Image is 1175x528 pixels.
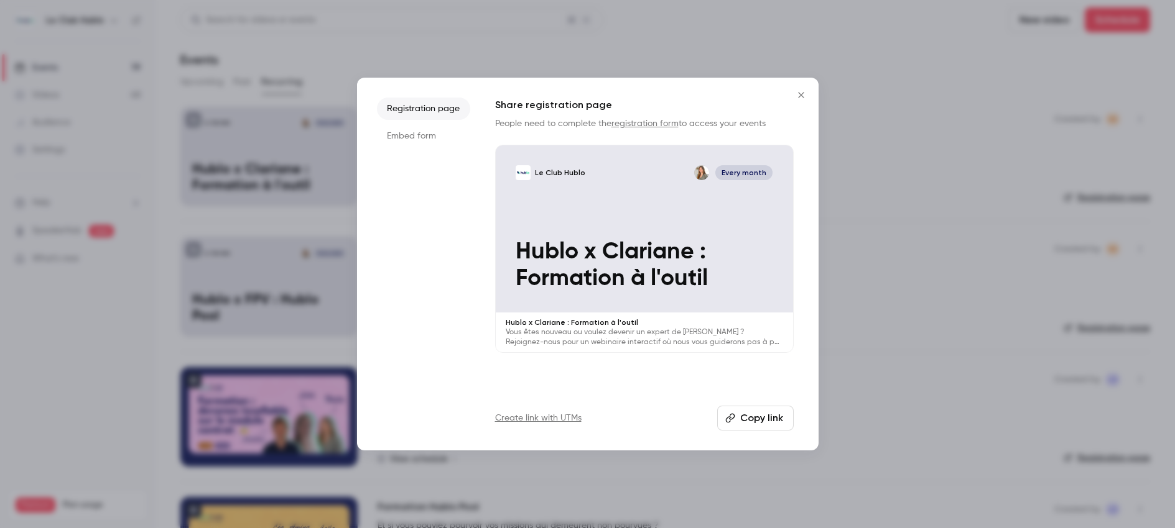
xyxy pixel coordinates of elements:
[611,119,679,128] a: registration form
[377,98,470,120] li: Registration page
[495,98,794,112] h1: Share registration page
[789,83,814,107] button: Close
[694,165,709,180] img: Noelia Enriquez
[377,125,470,147] li: Embed form
[535,168,585,178] p: Le Club Hublo
[506,317,783,327] p: Hublo x Clariane : Formation à l'outil
[717,406,794,430] button: Copy link
[495,117,794,130] p: People need to complete the to access your events
[516,165,531,180] img: Hublo x Clariane : Formation à l'outil
[506,327,783,347] p: Vous êtes nouveau ou voulez devenir un expert de [PERSON_NAME] ? Rejoignez-nous pour un webinaire...
[495,145,794,353] a: Hublo x Clariane : Formation à l'outilLe Club HubloNoelia EnriquezEvery monthHublo x Clariane : F...
[516,239,773,293] p: Hublo x Clariane : Formation à l'outil
[495,412,582,424] a: Create link with UTMs
[715,165,773,180] span: Every month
